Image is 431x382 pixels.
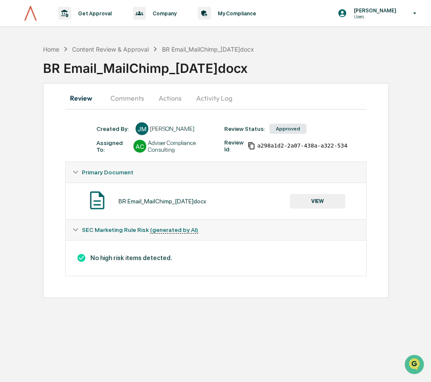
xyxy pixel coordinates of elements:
[66,162,367,182] div: Primary Document
[151,88,189,108] button: Actions
[224,139,243,153] div: Review Id:
[96,125,131,132] div: Created By: ‎ ‎
[9,108,15,115] div: 🖐️
[269,124,307,134] div: Approved
[119,198,206,205] div: BR Email_MailChimp_[DATE]docx
[145,68,155,78] button: Start new chat
[22,39,141,48] input: Clear
[60,144,103,151] a: Powered byPylon
[224,125,265,132] div: Review Status:
[248,142,255,150] span: Copy Id
[9,18,155,32] p: How can we help?
[347,7,401,14] p: [PERSON_NAME]
[146,10,181,17] p: Company
[70,107,106,116] span: Attestations
[5,104,58,119] a: 🖐️Preclearance
[43,54,431,76] div: BR Email_MailChimp_[DATE]docx
[87,190,108,211] img: Document Icon
[85,145,103,151] span: Pylon
[20,5,41,22] img: logo
[404,354,427,377] iframe: Open customer support
[162,46,254,53] div: BR Email_MailChimp_[DATE]docx
[66,240,367,276] div: SEC Marketing Rule Risk (generated by AI)
[189,88,239,108] button: Activity Log
[65,88,367,108] div: secondary tabs example
[72,253,360,263] h3: No high risk items detected.
[150,125,194,132] div: [PERSON_NAME]
[104,88,151,108] button: Comments
[72,46,149,53] div: Content Review & Approval
[96,139,129,153] div: Assigned To:
[150,226,198,234] u: (generated by AI)
[148,139,216,153] div: Adviser Compliance Consulting
[82,226,198,233] span: SEC Marketing Rule Risk
[62,108,69,115] div: 🗄️
[347,14,401,20] p: Users
[290,194,345,208] button: VIEW
[66,182,367,219] div: Primary Document
[17,107,55,116] span: Preclearance
[5,120,57,136] a: 🔎Data Lookup
[211,10,260,17] p: My Compliance
[257,142,377,149] span: a298a1d2-2a07-438a-a322-534ab0fd619b
[136,122,148,135] div: JM
[29,74,108,81] div: We're available if you need us!
[29,65,140,74] div: Start new chat
[133,140,146,153] div: AC
[9,65,24,81] img: 1746055101610-c473b297-6a78-478c-a979-82029cc54cd1
[9,124,15,131] div: 🔎
[82,169,133,176] span: Primary Document
[58,104,109,119] a: 🗄️Attestations
[71,10,116,17] p: Get Approval
[66,220,367,240] div: SEC Marketing Rule Risk (generated by AI)
[65,88,104,108] button: Review
[43,46,59,53] div: Home
[17,124,54,132] span: Data Lookup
